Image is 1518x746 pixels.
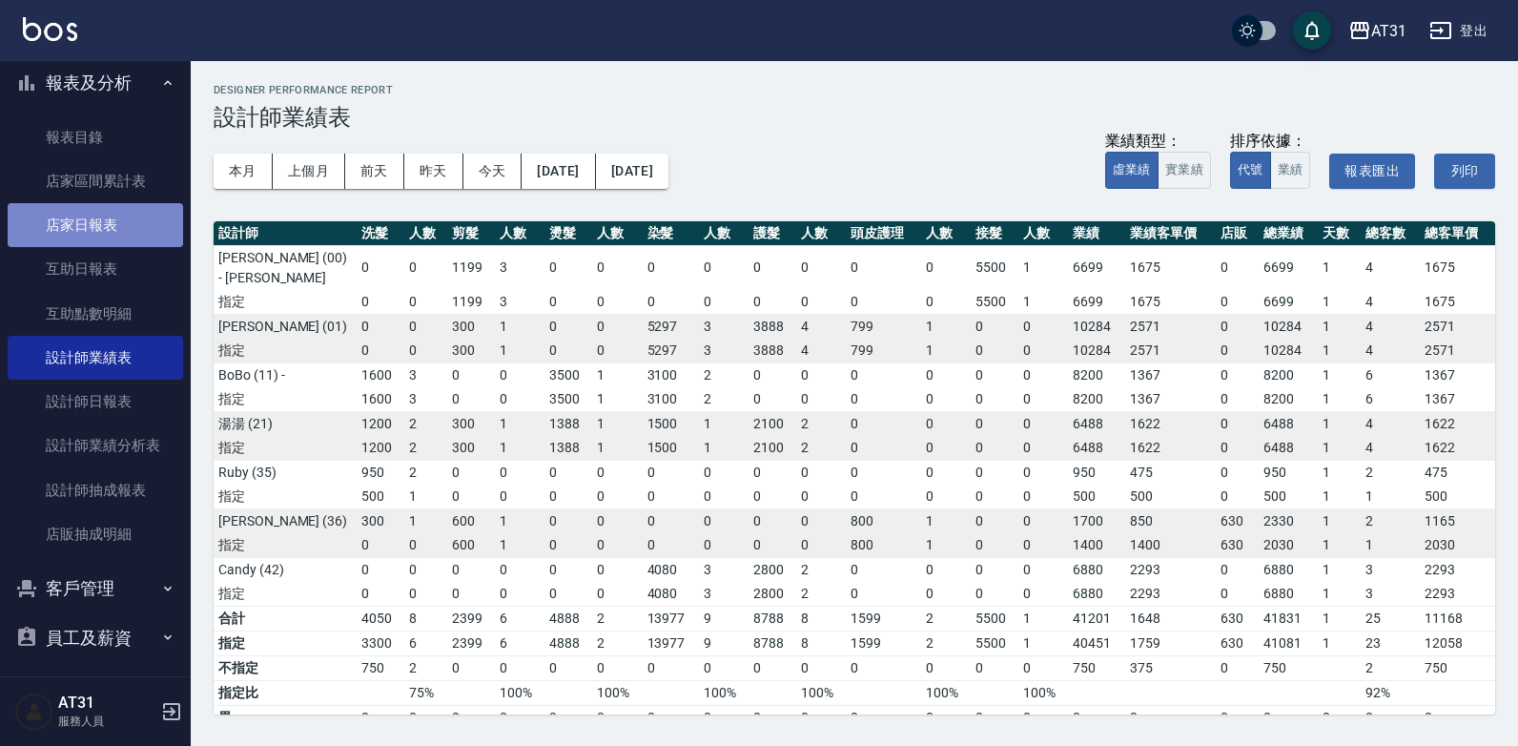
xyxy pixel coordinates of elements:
[1018,363,1068,387] td: 0
[1420,314,1495,339] td: 2571
[971,460,1018,485] td: 0
[921,387,971,412] td: 0
[1318,485,1361,509] td: 1
[971,245,1018,290] td: 5500
[1216,436,1259,461] td: 0
[971,411,1018,436] td: 0
[214,460,357,485] td: Ruby (35)
[1068,460,1124,485] td: 950
[1125,387,1216,412] td: 1367
[846,314,921,339] td: 799
[357,290,404,315] td: 0
[214,84,1495,96] h2: Designer Performance Report
[1068,221,1124,246] th: 業績
[522,154,595,189] button: [DATE]
[699,460,749,485] td: 0
[1259,387,1318,412] td: 8200
[357,485,404,509] td: 500
[8,58,183,108] button: 報表及分析
[1259,245,1318,290] td: 6699
[846,485,921,509] td: 0
[495,387,544,412] td: 0
[796,387,846,412] td: 0
[495,290,544,315] td: 3
[1420,339,1495,363] td: 2571
[1018,339,1068,363] td: 0
[592,508,642,533] td: 0
[544,339,592,363] td: 0
[544,290,592,315] td: 0
[749,460,796,485] td: 0
[846,290,921,315] td: 0
[971,221,1018,246] th: 接髮
[1318,245,1361,290] td: 1
[544,363,592,387] td: 3500
[699,485,749,509] td: 0
[699,245,749,290] td: 0
[214,508,357,533] td: [PERSON_NAME] (36)
[1420,245,1495,290] td: 1675
[796,436,846,461] td: 2
[643,245,699,290] td: 0
[699,508,749,533] td: 0
[971,290,1018,315] td: 5500
[58,694,155,713] h5: AT31
[592,221,642,246] th: 人數
[404,508,447,533] td: 1
[1068,290,1124,315] td: 6699
[1361,460,1420,485] td: 2
[214,314,357,339] td: [PERSON_NAME] (01)
[404,221,447,246] th: 人數
[214,485,357,509] td: 指定
[404,436,447,461] td: 2
[495,485,544,509] td: 0
[699,363,749,387] td: 2
[214,154,273,189] button: 本月
[1018,485,1068,509] td: 0
[8,613,183,663] button: 員工及薪資
[1361,485,1420,509] td: 1
[643,411,699,436] td: 1500
[699,339,749,363] td: 3
[592,387,642,412] td: 1
[1361,387,1420,412] td: 6
[357,245,404,290] td: 0
[1125,245,1216,290] td: 1675
[699,387,749,412] td: 2
[214,104,1495,131] h3: 設計師業績表
[1361,221,1420,246] th: 總客數
[357,221,404,246] th: 洗髮
[749,245,796,290] td: 0
[699,221,749,246] th: 人數
[544,387,592,412] td: 3500
[544,485,592,509] td: 0
[1259,485,1318,509] td: 500
[58,713,155,730] p: 服務人員
[796,411,846,436] td: 2
[404,339,447,363] td: 0
[971,314,1018,339] td: 0
[1125,363,1216,387] td: 1367
[1422,13,1495,49] button: 登出
[846,363,921,387] td: 0
[1018,314,1068,339] td: 0
[404,363,447,387] td: 3
[921,411,971,436] td: 0
[214,339,357,363] td: 指定
[357,460,404,485] td: 950
[1216,339,1259,363] td: 0
[214,436,357,461] td: 指定
[404,387,447,412] td: 3
[8,247,183,291] a: 互助日報表
[846,245,921,290] td: 0
[1216,245,1259,290] td: 0
[447,314,495,339] td: 300
[8,115,183,159] a: 報表目錄
[447,221,495,246] th: 剪髮
[699,411,749,436] td: 1
[1361,411,1420,436] td: 4
[1216,411,1259,436] td: 0
[1018,387,1068,412] td: 0
[592,314,642,339] td: 0
[8,380,183,424] a: 設計師日報表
